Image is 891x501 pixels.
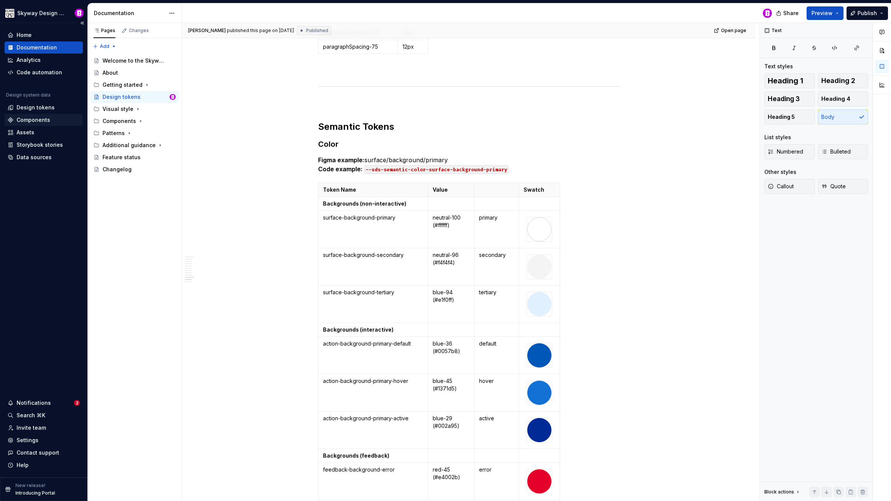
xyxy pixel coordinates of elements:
[821,77,855,85] span: Heading 2
[17,56,41,64] div: Analytics
[764,91,815,106] button: Heading 3
[5,139,83,151] a: Storybook stories
[103,141,156,149] div: Additional guidance
[821,183,846,190] span: Quote
[479,251,514,259] p: secondary
[5,29,83,41] a: Home
[90,91,179,103] a: Design tokensBobby Davis
[479,289,514,296] p: tertiary
[17,154,52,161] div: Data sources
[783,9,799,17] span: Share
[5,54,83,66] a: Analytics
[17,69,62,76] div: Code automation
[712,25,750,36] a: Open page
[768,148,803,155] span: Numbered
[5,397,83,409] button: Notifications2
[170,94,176,100] img: Bobby Davis
[479,466,514,473] p: error
[524,186,555,194] p: Swatch
[17,104,55,111] div: Design tokens
[323,186,423,194] p: Token Name
[5,114,83,126] a: Components
[821,95,850,103] span: Heading 4
[17,412,45,419] div: Search ⌘K
[323,200,406,207] strong: Backgrounds (non-interactive)
[323,452,389,459] strong: Backgrounds (feedback)
[323,289,423,296] p: surface-background-tertiary
[5,447,83,459] button: Contact support
[2,5,86,21] button: Skyway Design SystemBobby Davis
[103,129,125,137] div: Patterns
[323,415,423,422] p: action-background-primary-active
[15,483,45,489] p: New release!
[90,67,179,79] a: About
[17,141,63,149] div: Storybook stories
[5,101,83,114] a: Design tokens
[764,134,791,141] div: List styles
[323,377,423,385] p: action-background-primary-hover
[90,151,179,163] a: Feature status
[433,289,470,304] p: blue-94 (#e1f0ff)
[821,148,851,155] span: Bulleted
[5,66,83,78] a: Code automation
[433,340,470,355] p: blue-36 (#0057b8)
[433,214,470,229] p: neutral-100 (#ffffff)
[93,28,115,34] div: Pages
[5,126,83,138] a: Assets
[5,151,83,163] a: Data sources
[75,9,84,18] img: Bobby Davis
[768,113,795,121] span: Heading 5
[527,381,551,405] img: 1a7d83ab-dd78-4956-9557-2911601d4a86.png
[17,116,50,124] div: Components
[768,183,794,190] span: Callout
[527,343,551,367] img: bcffa925-635a-4959-894e-d2897ee0e783.png
[433,377,470,392] p: blue-45 (#1371d5)
[103,166,132,173] div: Changelog
[818,73,868,88] button: Heading 2
[103,69,118,77] div: About
[527,418,551,442] img: 83c5bc93-6ca3-4dba-93a7-3661e0a6eb76.png
[403,43,423,51] p: 12px
[479,340,514,347] p: default
[847,6,888,20] button: Publish
[90,79,179,91] div: Getting started
[90,127,179,139] div: Patterns
[90,139,179,151] div: Additional guidance
[17,399,51,407] div: Notifications
[433,415,470,430] p: blue-29 (#002a95)
[227,28,294,34] div: published this page on [DATE]
[90,55,179,175] div: Page tree
[103,57,165,65] div: Welcome to the Skyway Design System!
[129,28,149,34] div: Changes
[323,43,393,51] p: paragraphSpacing-75
[17,44,57,51] div: Documentation
[764,168,796,176] div: Other styles
[764,73,815,88] button: Heading 1
[721,28,746,34] span: Open page
[323,326,393,333] strong: Backgrounds (interactive)
[17,129,34,136] div: Assets
[323,466,423,473] p: feedback-background-error
[479,415,514,422] p: active
[103,154,141,161] div: Feature status
[527,469,551,493] img: 7b440a0c-b057-4968-9f1b-250ed2ee5419.png
[5,9,14,18] img: 7d2f9795-fa08-4624-9490-5a3f7218a56a.png
[5,41,83,54] a: Documentation
[318,156,364,164] strong: Figma example:
[768,95,800,103] span: Heading 3
[90,103,179,115] div: Visual style
[5,459,83,471] button: Help
[90,115,179,127] div: Components
[764,179,815,194] button: Callout
[17,449,59,456] div: Contact support
[433,251,470,266] p: neutral-96 (#f4f4f4)
[17,436,38,444] div: Settings
[318,155,620,174] p: surface/background/primary
[323,340,423,347] p: action-background-primary-default
[811,9,833,17] span: Preview
[15,490,55,496] p: Introducing Portal
[103,93,141,101] div: Design tokens
[818,144,868,159] button: Bulleted
[17,424,46,432] div: Invite team
[74,400,80,406] span: 2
